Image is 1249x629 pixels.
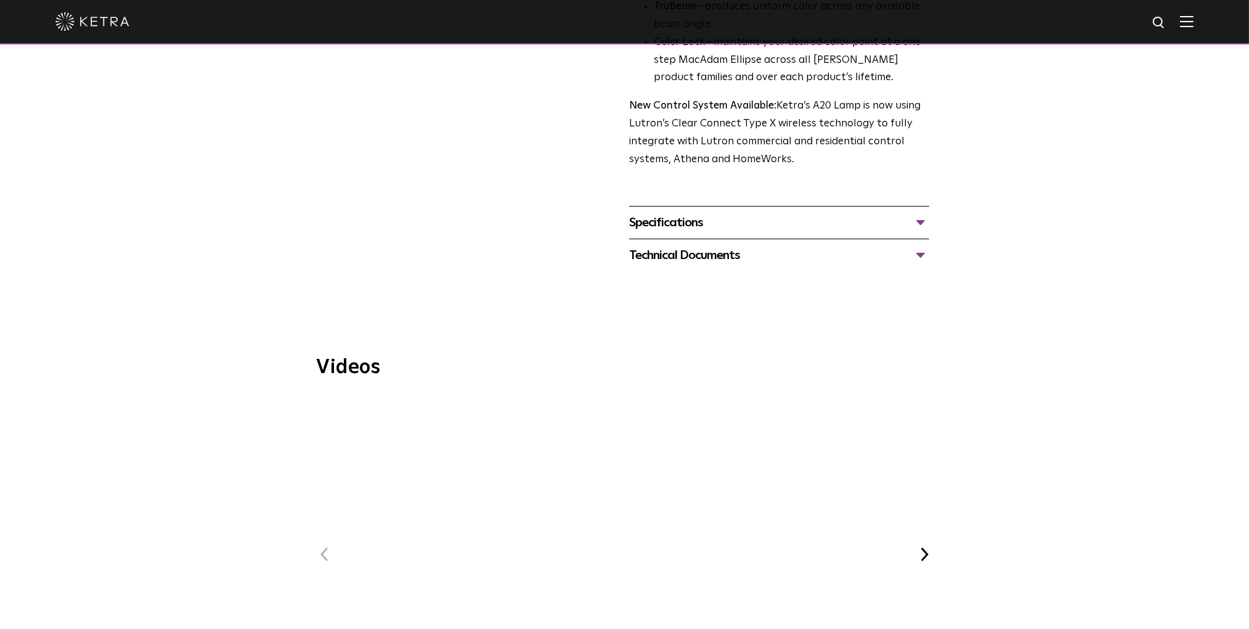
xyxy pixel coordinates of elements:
[654,34,929,88] li: —maintains your desired color point at a one step MacAdam Ellipse across all [PERSON_NAME] produc...
[1180,15,1194,27] img: Hamburger%20Nav.svg
[629,213,929,232] div: Specifications
[55,12,129,31] img: ketra-logo-2019-white
[629,97,929,169] p: Ketra’s A20 Lamp is now using Lutron’s Clear Connect Type X wireless technology to fully integrat...
[629,101,776,111] strong: New Control System Available:
[1152,15,1167,31] img: search icon
[629,245,929,265] div: Technical Documents
[654,37,705,47] strong: Color Lock
[317,546,333,562] button: Previous
[917,546,933,562] button: Next
[317,358,933,377] h3: Videos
